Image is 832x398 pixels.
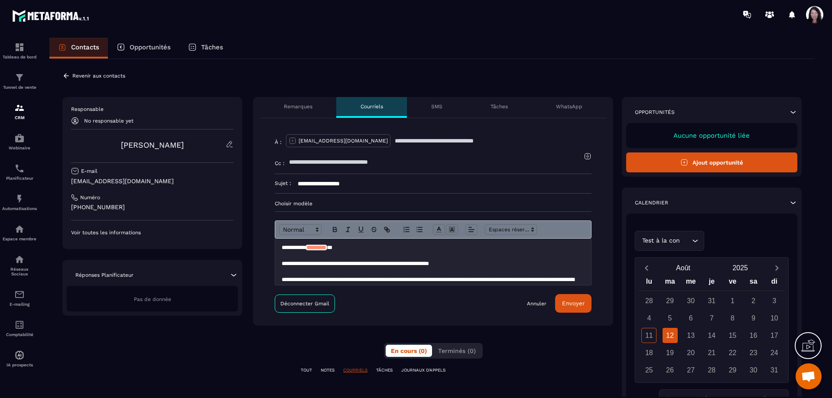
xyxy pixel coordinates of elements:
[2,66,37,96] a: formationformationTunnel de vente
[663,362,678,378] div: 26
[655,260,712,275] button: Open months overlay
[14,254,25,265] img: social-network
[108,38,179,58] a: Opportunités
[683,362,699,378] div: 27
[2,126,37,157] a: automationsautomationsWebinaire
[2,236,37,241] p: Espace membre
[746,311,761,326] div: 9
[639,275,785,378] div: Calendar wrapper
[746,328,761,343] div: 16
[746,362,761,378] div: 30
[391,347,427,354] span: En cours (0)
[2,313,37,343] a: accountantaccountantComptabilité
[431,103,442,110] p: SMS
[301,367,312,373] p: TOUT
[201,43,223,51] p: Tâches
[683,345,699,360] div: 20
[639,262,655,274] button: Previous month
[640,236,682,246] span: Test à la con
[14,194,25,204] img: automations
[641,328,656,343] div: 11
[635,109,675,116] p: Opportunités
[49,38,108,58] a: Contacts
[343,367,367,373] p: COURRIELS
[641,362,656,378] div: 25
[767,328,782,343] div: 17
[275,139,282,146] p: À :
[725,362,740,378] div: 29
[683,293,699,308] div: 30
[722,275,743,291] div: ve
[683,328,699,343] div: 13
[701,275,722,291] div: je
[2,115,37,120] p: CRM
[130,43,171,51] p: Opportunités
[121,140,184,149] a: [PERSON_NAME]
[491,103,508,110] p: Tâches
[743,275,764,291] div: sa
[14,224,25,234] img: automations
[81,168,97,175] p: E-mail
[704,311,719,326] div: 7
[134,296,171,302] span: Pas de donnée
[725,345,740,360] div: 22
[72,73,125,79] p: Revenir aux contacts
[284,103,312,110] p: Remarques
[704,328,719,343] div: 14
[639,275,660,291] div: lu
[663,293,678,308] div: 29
[433,345,481,357] button: Terminés (0)
[179,38,232,58] a: Tâches
[14,72,25,83] img: formation
[2,267,37,276] p: Réseaux Sociaux
[275,294,335,313] a: Déconnecter Gmail
[299,137,388,144] p: [EMAIL_ADDRESS][DOMAIN_NAME]
[14,289,25,300] img: email
[2,36,37,66] a: formationformationTableau de bord
[2,206,37,211] p: Automatisations
[2,248,37,283] a: social-networksocial-networkRéseaux Sociaux
[14,163,25,174] img: scheduler
[84,118,133,124] p: No responsable yet
[2,85,37,90] p: Tunnel de vente
[275,200,591,207] p: Choisir modèle
[14,103,25,113] img: formation
[2,302,37,307] p: E-mailing
[767,362,782,378] div: 31
[704,293,719,308] div: 31
[555,294,591,313] button: Envoyer
[14,320,25,330] img: accountant
[275,180,291,187] p: Sujet :
[682,236,690,246] input: Search for option
[2,96,37,126] a: formationformationCRM
[635,132,789,139] p: Aucune opportunité liée
[71,106,234,113] p: Responsable
[767,345,782,360] div: 24
[635,231,704,251] div: Search for option
[764,275,785,291] div: di
[14,42,25,52] img: formation
[663,328,678,343] div: 12
[14,350,25,360] img: automations
[641,345,656,360] div: 18
[401,367,445,373] p: JOURNAUX D'APPELS
[75,272,133,278] p: Réponses Planificateur
[725,328,740,343] div: 15
[769,262,785,274] button: Next month
[80,194,100,201] p: Numéro
[527,300,546,307] a: Annuler
[746,345,761,360] div: 23
[663,311,678,326] div: 5
[663,345,678,360] div: 19
[386,345,432,357] button: En cours (0)
[376,367,393,373] p: TÂCHES
[660,275,680,291] div: ma
[641,293,656,308] div: 28
[725,293,740,308] div: 1
[683,311,699,326] div: 6
[796,363,822,389] a: Ouvrir le chat
[2,332,37,337] p: Comptabilité
[71,229,234,236] p: Voir toutes les informations
[725,311,740,326] div: 8
[680,275,701,291] div: me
